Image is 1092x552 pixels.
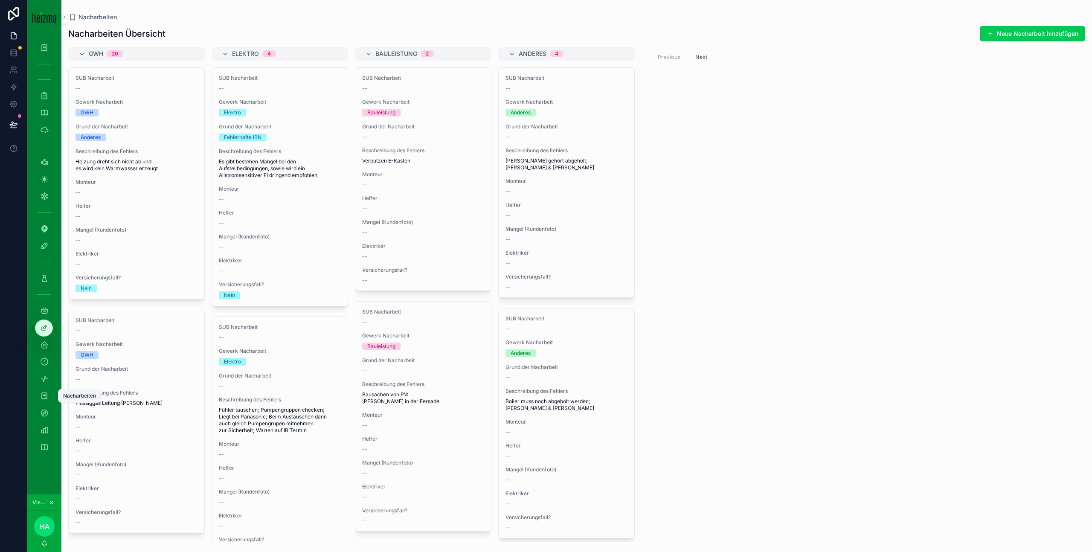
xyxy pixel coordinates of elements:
[219,383,224,389] span: --
[219,196,224,203] span: --
[362,147,484,154] span: Beschreibung des Fehlers
[355,67,491,291] a: SUB Nacharbeit--Gewerk NacharbeitBauleistungGrund der Nacharbeit--Beschreibung des FehlersVerputz...
[81,134,101,141] div: Anderes
[219,324,341,331] span: SUB Nacharbeit
[76,179,197,186] span: Monteur
[367,343,395,350] div: Bauleistung
[76,424,81,430] span: --
[362,267,484,273] span: Versicherungsfall?
[112,50,118,57] div: 20
[505,490,627,497] span: Elektriker
[505,453,511,459] span: --
[76,376,81,383] span: --
[362,494,367,500] span: --
[219,186,341,192] span: Monteur
[367,109,395,116] div: Bauleistung
[505,188,511,195] span: --
[505,442,627,449] span: Helfer
[362,157,484,164] span: Verputzen E-Kasten
[362,308,484,315] span: SUB Nacharbeit
[505,147,627,154] span: Beschreibung des Fehlers
[505,364,627,371] span: Grund der Nacharbeit
[505,284,511,291] span: --
[76,471,81,478] span: --
[362,507,484,514] span: Versicherungsfall?
[219,257,341,264] span: Elektriker
[68,67,205,299] a: SUB Nacharbeit--Gewerk NacharbeitGWHGrund der NacharbeitAnderesBeschreibung des FehlersHeizung dr...
[505,212,511,219] span: --
[81,351,93,359] div: GWH
[76,400,197,407] span: Flüssiggas Leitung [PERSON_NAME]
[76,366,197,372] span: Grund der Nacharbeit
[362,436,484,442] span: Helfer
[76,461,197,468] span: Mangel (Kundenfoto)
[68,310,205,533] a: SUB Nacharbeit--Gewerk NacharbeitGWHGrund der Nacharbeit--Beschreibung des FehlersFlüssiggas Leit...
[76,99,197,105] span: Gewerk Nacharbeit
[219,488,341,495] span: Mangel (Kundenfoto)
[76,189,81,196] span: --
[362,205,367,212] span: --
[362,253,367,260] span: --
[219,158,341,179] span: Es gibt bestehen Mängel bei den Aufstellbedingungen, sowie wird ein Allstromsensitiver FI dringen...
[219,244,224,250] span: --
[375,49,417,58] span: Bauleistung
[362,483,484,490] span: Elektriker
[362,381,484,388] span: Beschreibung des Fehlers
[219,75,341,81] span: SUB Nacharbeit
[89,49,103,58] span: GWH
[76,509,197,516] span: Versicherungsfall?
[511,109,531,116] div: Anderes
[224,134,261,141] div: Fehlerhafte IBN
[219,441,341,447] span: Monteur
[219,348,341,354] span: Gewerk Nacharbeit
[76,317,197,324] span: SUB Nacharbeit
[219,267,224,274] span: --
[76,237,81,244] span: --
[63,392,96,399] div: Nacharbeiten
[32,12,56,23] img: App logo
[362,243,484,250] span: Elektriker
[68,28,166,40] h1: Nacharbeiten Übersicht
[505,466,627,473] span: Mangel (Kundenfoto)
[219,465,341,471] span: Helfer
[76,389,197,396] span: Beschreibung des Fehlers
[362,75,484,81] span: SUB Nacharbeit
[555,50,558,57] div: 4
[505,75,627,81] span: SUB Nacharbeit
[362,332,484,339] span: Gewerk Nacharbeit
[76,485,197,492] span: Elektriker
[498,67,635,298] a: SUB Nacharbeit--Gewerk NacharbeitAnderesGrund der Nacharbeit--Beschreibung des Fehlers[PERSON_NAM...
[76,250,197,257] span: Elektriker
[76,227,197,233] span: Mangel (Kundenfoto)
[362,99,484,105] span: Gewerk Nacharbeit
[362,85,367,92] span: --
[76,447,81,454] span: --
[27,34,61,466] div: scrollable content
[505,85,511,92] span: --
[219,99,341,105] span: Gewerk Nacharbeit
[78,13,117,21] span: Nacharbeiten
[362,195,484,202] span: Helfer
[76,274,197,281] span: Versicherungsfall?
[76,341,197,348] span: Gewerk Nacharbeit
[505,500,511,507] span: --
[498,308,635,538] a: SUB Nacharbeit--Gewerk NacharbeitAnderesGrund der Nacharbeit--Beschreibung des FehlersBoiler muss...
[219,396,341,403] span: Beschreibung des Fehlers
[76,413,197,420] span: Monteur
[219,523,224,529] span: --
[76,519,81,526] span: --
[219,209,341,216] span: Helfer
[362,181,367,188] span: --
[212,67,348,306] a: SUB Nacharbeit--Gewerk NacharbeitElektroGrund der NacharbeitFehlerhafte IBNBeschreibung des Fehle...
[362,277,367,284] span: --
[76,123,197,130] span: Grund der Nacharbeit
[505,325,511,332] span: --
[362,517,367,524] span: --
[76,158,197,172] span: Heizung dreht sich nicht ab und es wird kein Warmwasser erzeugt
[219,233,341,240] span: Mangel (Kundenfoto)
[505,157,627,171] span: [PERSON_NAME] gehört abgeholt; [PERSON_NAME] & [PERSON_NAME]
[76,495,81,502] span: --
[980,26,1085,41] button: Neue Nacharbeit hinzufügen
[505,123,627,130] span: Grund der Nacharbeit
